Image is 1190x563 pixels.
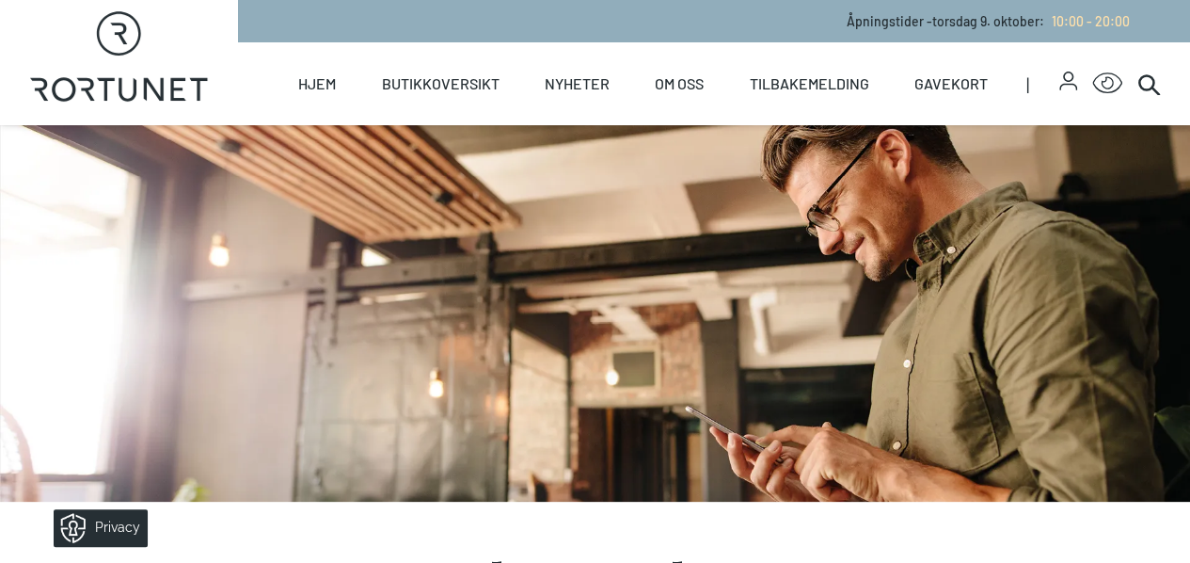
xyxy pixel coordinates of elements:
span: | [1025,42,1058,125]
a: Nyheter [545,42,610,125]
iframe: Manage Preferences [19,503,172,554]
a: Hjem [298,42,336,125]
p: Åpningstider - torsdag 9. oktober : [847,11,1130,31]
a: 10:00 - 20:00 [1044,13,1130,29]
a: Butikkoversikt [382,42,500,125]
span: 10:00 - 20:00 [1052,13,1130,29]
a: Gavekort [914,42,988,125]
button: Open Accessibility Menu [1092,69,1122,99]
a: Tilbakemelding [750,42,869,125]
a: Om oss [655,42,704,125]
